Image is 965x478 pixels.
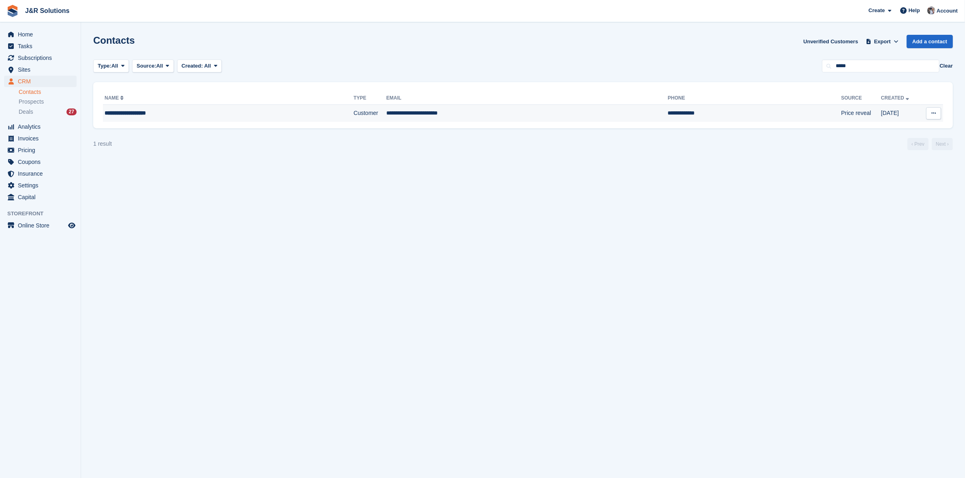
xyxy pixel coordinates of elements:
[156,62,163,70] span: All
[841,92,881,105] th: Source
[932,138,953,150] a: Next
[19,98,77,106] a: Prospects
[881,105,920,122] td: [DATE]
[18,156,66,168] span: Coupons
[93,35,135,46] h1: Contacts
[18,144,66,156] span: Pricing
[177,59,222,73] button: Created: All
[939,62,953,70] button: Clear
[906,138,954,150] nav: Page
[18,52,66,64] span: Subscriptions
[18,64,66,75] span: Sites
[182,63,203,69] span: Created:
[19,98,44,106] span: Prospects
[6,5,19,17] img: stora-icon-8386f47178a22dfd0bd8f6a31ec36ba5ce8667c1dd55bd0f319d3a0aa187defe.svg
[66,108,77,115] div: 27
[907,35,953,48] a: Add a contact
[18,121,66,132] span: Analytics
[111,62,118,70] span: All
[937,7,958,15] span: Account
[18,220,66,231] span: Online Store
[105,95,125,101] a: Name
[4,133,77,144] a: menu
[869,6,885,15] span: Create
[18,40,66,52] span: Tasks
[927,6,935,15] img: Steve Revell
[386,92,668,105] th: Email
[7,210,81,218] span: Storefront
[19,88,77,96] a: Contacts
[353,105,386,122] td: Customer
[4,144,77,156] a: menu
[4,180,77,191] a: menu
[18,29,66,40] span: Home
[800,35,861,48] a: Unverified Customers
[874,38,891,46] span: Export
[137,62,156,70] span: Source:
[4,64,77,75] a: menu
[4,220,77,231] a: menu
[4,76,77,87] a: menu
[907,138,929,150] a: Previous
[18,168,66,179] span: Insurance
[4,40,77,52] a: menu
[4,29,77,40] a: menu
[4,168,77,179] a: menu
[19,108,77,116] a: Deals 27
[4,191,77,203] a: menu
[4,121,77,132] a: menu
[98,62,111,70] span: Type:
[841,105,881,122] td: Price reveal
[132,59,174,73] button: Source: All
[204,63,211,69] span: All
[22,4,73,17] a: J&R Solutions
[18,180,66,191] span: Settings
[67,221,77,230] a: Preview store
[864,35,900,48] button: Export
[353,92,386,105] th: Type
[93,140,112,148] div: 1 result
[18,191,66,203] span: Capital
[881,95,911,101] a: Created
[18,133,66,144] span: Invoices
[668,92,841,105] th: Phone
[19,108,33,116] span: Deals
[18,76,66,87] span: CRM
[4,52,77,64] a: menu
[4,156,77,168] a: menu
[909,6,920,15] span: Help
[93,59,129,73] button: Type: All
